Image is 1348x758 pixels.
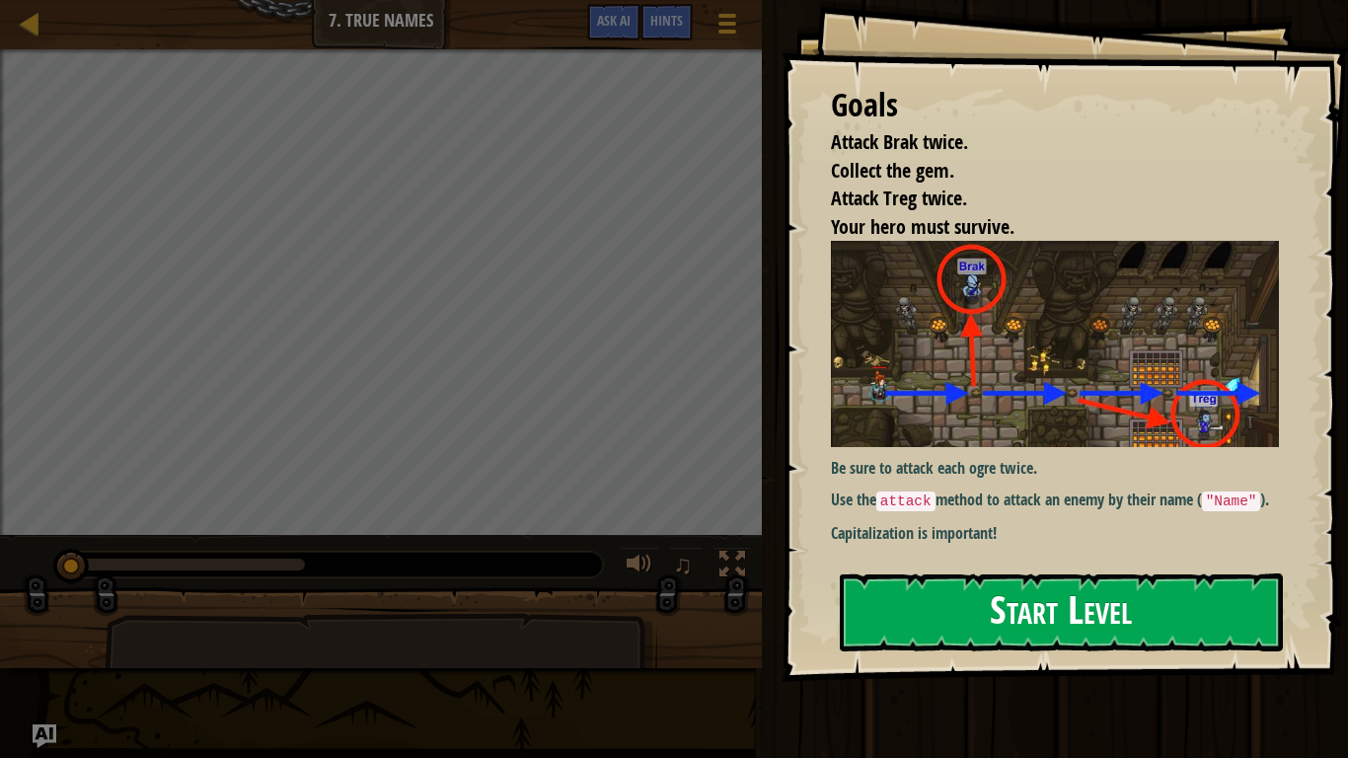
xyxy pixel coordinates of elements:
[831,83,1279,128] div: Goals
[669,547,703,587] button: ♫
[831,522,1279,545] p: Capitalization is important!
[620,547,659,587] button: Adjust volume
[831,457,1279,480] p: Be sure to attack each ogre twice.
[650,11,683,30] span: Hints
[33,724,56,748] button: Ask AI
[831,128,968,155] span: Attack Brak twice.
[831,157,954,184] span: Collect the gem.
[831,241,1279,446] img: True names
[673,550,693,579] span: ♫
[831,185,967,211] span: Attack Treg twice.
[587,4,640,40] button: Ask AI
[831,213,1014,240] span: Your hero must survive.
[806,157,1274,186] li: Collect the gem.
[806,213,1274,242] li: Your hero must survive.
[712,547,752,587] button: Toggle fullscreen
[831,489,1279,512] p: Use the method to attack an enemy by their name ( ).
[1202,492,1261,511] code: "Name"
[840,573,1283,651] button: Start Level
[806,185,1274,213] li: Attack Treg twice.
[806,128,1274,157] li: Attack Brak twice.
[597,11,631,30] span: Ask AI
[703,4,752,50] button: Show game menu
[876,492,936,511] code: attack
